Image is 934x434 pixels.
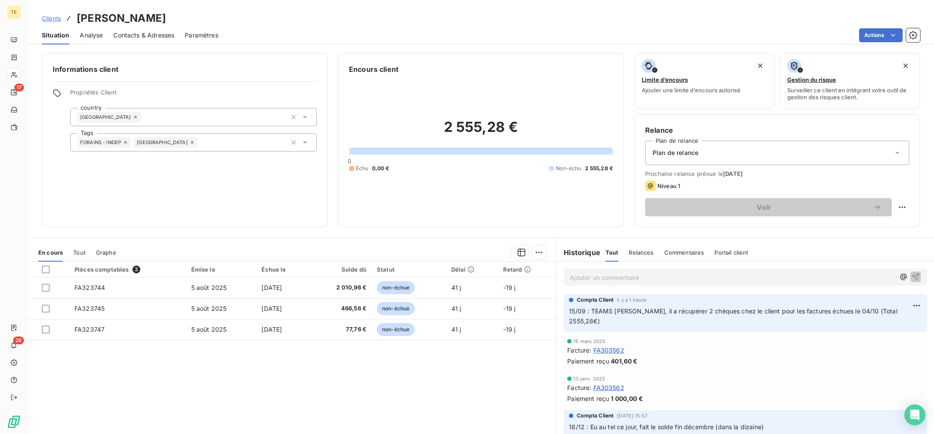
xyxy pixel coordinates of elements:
[80,31,103,40] span: Analyse
[645,125,909,135] h6: Relance
[261,326,282,333] span: [DATE]
[191,326,227,333] span: 5 août 2025
[191,305,227,312] span: 5 août 2025
[634,53,775,109] button: Limite d’encoursAjouter une limite d’encours autorisé
[185,31,218,40] span: Paramètres
[13,336,24,344] span: 26
[74,284,105,291] span: FA323744
[73,249,85,256] span: Tout
[451,284,461,291] span: 41 j
[577,296,613,304] span: Compta Client
[137,140,188,145] span: [GEOGRAPHIC_DATA]
[315,266,366,273] div: Solde dû
[611,357,637,366] span: 401,60 €
[577,412,613,420] span: Compta Client
[348,158,351,165] span: 0
[70,89,317,101] span: Propriétés Client
[642,76,688,83] span: Limite d’encours
[585,165,613,172] span: 2 555,28 €
[714,249,748,256] span: Portail client
[80,140,121,145] span: FORAINS - INDEP
[451,326,461,333] span: 41 j
[617,413,647,418] span: [DATE] 15:57
[74,266,181,273] div: Pièces comptables
[315,304,366,313] span: 466,56 €
[451,305,461,312] span: 41 j
[573,376,605,381] span: 13 janv. 2025
[664,249,704,256] span: Commentaires
[132,266,140,273] span: 3
[38,249,63,256] span: En cours
[723,170,743,177] span: [DATE]
[503,266,552,273] div: Retard
[7,415,21,429] img: Logo LeanPay
[53,64,317,74] h6: Informations client
[593,383,624,392] span: FA303562
[191,266,251,273] div: Émise le
[645,170,909,177] span: Prochaine relance prévue le
[113,31,174,40] span: Contacts & Adresses
[42,15,61,22] span: Clients
[77,10,166,26] h3: [PERSON_NAME]
[42,14,61,23] a: Clients
[315,283,366,292] span: 2 010,96 €
[42,31,69,40] span: Situation
[859,28,903,42] button: Actions
[261,284,282,291] span: [DATE]
[567,394,609,403] span: Paiement reçu
[74,305,105,312] span: FA323745
[349,118,613,145] h2: 2 555,28 €
[503,284,516,291] span: -19 j
[904,404,925,425] div: Open Intercom Messenger
[377,281,415,294] span: non-échue
[611,394,643,403] span: 1 000,00 €
[96,249,116,256] span: Graphe
[315,325,366,334] span: 77,76 €
[349,64,399,74] h6: Encours client
[197,138,204,146] input: Ajouter une valeur
[556,165,581,172] span: Non-échu
[74,326,105,333] span: FA323747
[356,165,369,172] span: Échu
[787,76,836,83] span: Gestion du risque
[593,346,624,355] span: FA303562
[261,266,305,273] div: Échue le
[14,84,24,91] span: 17
[377,266,441,273] div: Statut
[7,5,21,19] div: TE
[377,302,415,315] span: non-échue
[657,182,680,189] span: Niveau 1
[569,423,764,431] span: 18/12 : Eu au tel ce jour, fait le solde fin décembre (dans la dizaine)
[557,247,600,258] h6: Historique
[261,305,282,312] span: [DATE]
[606,249,619,256] span: Tout
[569,307,899,325] span: 15/09 : TEAMS [PERSON_NAME], il a récupérer 2 chèques chez le client pour les factures échues le ...
[567,383,591,392] span: Facture :
[141,113,148,121] input: Ajouter une valeur
[372,165,389,172] span: 0,00 €
[503,326,516,333] span: -19 j
[567,357,609,366] span: Paiement reçu
[645,198,892,216] button: Voir
[377,323,415,336] span: non-échue
[451,266,493,273] div: Délai
[503,305,516,312] span: -19 j
[656,204,873,211] span: Voir
[787,87,913,101] span: Surveiller ce client en intégrant votre outil de gestion des risques client.
[191,284,227,291] span: 5 août 2025
[80,114,131,120] span: [GEOGRAPHIC_DATA]
[567,346,591,355] span: Facture :
[617,297,646,303] span: il y a 1 heure
[642,87,741,94] span: Ajouter une limite d’encours autorisé
[780,53,920,109] button: Gestion du risqueSurveiller ce client en intégrant votre outil de gestion des risques client.
[573,339,606,344] span: 15 mars 2025
[629,249,653,256] span: Relances
[653,148,698,157] span: Plan de relance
